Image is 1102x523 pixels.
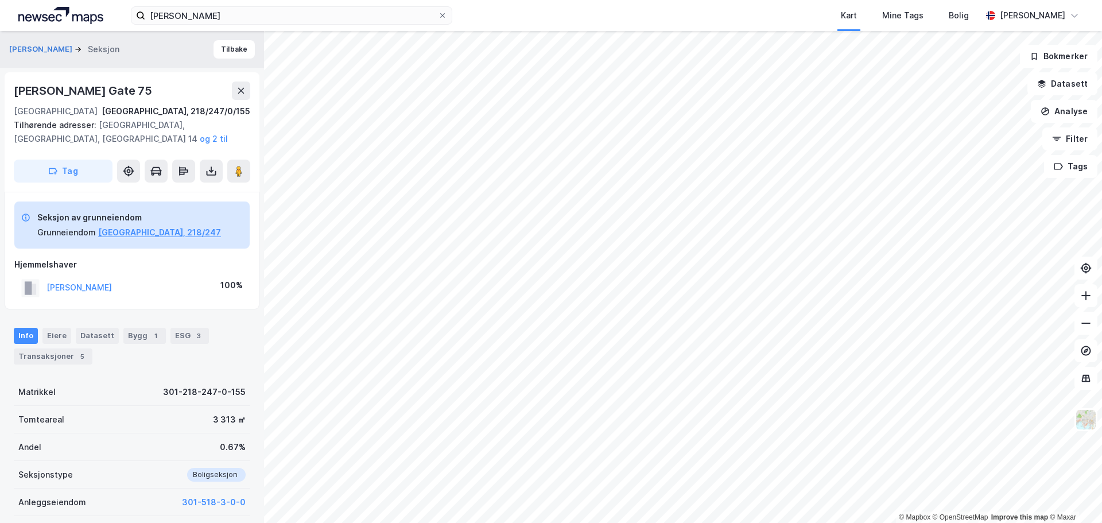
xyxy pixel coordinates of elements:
[88,42,119,56] div: Seksjon
[18,495,86,509] div: Anleggseiendom
[123,328,166,344] div: Bygg
[14,328,38,344] div: Info
[98,226,221,239] button: [GEOGRAPHIC_DATA], 218/247
[37,211,221,224] div: Seksjon av grunneiendom
[18,385,56,399] div: Matrikkel
[14,120,99,130] span: Tilhørende adresser:
[933,513,988,521] a: OpenStreetMap
[150,330,161,342] div: 1
[14,348,92,365] div: Transaksjoner
[14,118,241,146] div: [GEOGRAPHIC_DATA], [GEOGRAPHIC_DATA], [GEOGRAPHIC_DATA] 14
[1027,72,1097,95] button: Datasett
[841,9,857,22] div: Kart
[14,160,112,183] button: Tag
[193,330,204,342] div: 3
[899,513,930,521] a: Mapbox
[949,9,969,22] div: Bolig
[170,328,209,344] div: ESG
[37,226,96,239] div: Grunneiendom
[220,440,246,454] div: 0.67%
[18,413,64,427] div: Tomteareal
[14,82,154,100] div: [PERSON_NAME] Gate 75
[18,468,73,482] div: Seksjonstype
[102,104,250,118] div: [GEOGRAPHIC_DATA], 218/247/0/155
[1075,409,1097,431] img: Z
[214,40,255,59] button: Tilbake
[213,413,246,427] div: 3 313 ㎡
[18,7,103,24] img: logo.a4113a55bc3d86da70a041830d287a7e.svg
[882,9,923,22] div: Mine Tags
[18,440,41,454] div: Andel
[76,351,88,362] div: 5
[42,328,71,344] div: Eiere
[14,258,250,272] div: Hjemmelshaver
[1044,155,1097,178] button: Tags
[145,7,438,24] input: Søk på adresse, matrikkel, gårdeiere, leietakere eller personer
[14,104,98,118] div: [GEOGRAPHIC_DATA]
[1031,100,1097,123] button: Analyse
[1020,45,1097,68] button: Bokmerker
[76,328,119,344] div: Datasett
[220,278,243,292] div: 100%
[163,385,246,399] div: 301-218-247-0-155
[1045,468,1102,523] iframe: Chat Widget
[1042,127,1097,150] button: Filter
[991,513,1048,521] a: Improve this map
[9,44,75,55] button: [PERSON_NAME]
[1000,9,1065,22] div: [PERSON_NAME]
[182,495,246,509] button: 301-518-3-0-0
